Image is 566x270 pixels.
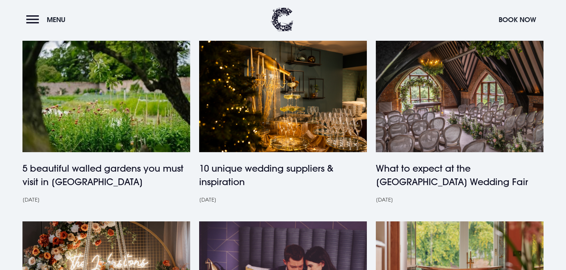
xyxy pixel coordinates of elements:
div: [DATE] [376,196,544,203]
button: Menu [26,12,69,28]
a: Wedding Suppliers Northern Ireland 10 unique wedding suppliers & inspiration [DATE] [199,41,367,203]
img: Wedding Suppliers Northern Ireland [199,41,367,152]
h4: 5 beautiful walled gardens you must visit in [GEOGRAPHIC_DATA] [22,162,190,188]
img: Clandeboye Lodge [271,7,293,32]
img: wedding fair northern ireland [376,41,544,152]
div: [DATE] [22,196,190,203]
h4: 10 unique wedding suppliers & inspiration [199,162,367,188]
span: Menu [47,15,66,24]
h4: What to expect at the [GEOGRAPHIC_DATA] Wedding Fair [376,162,544,188]
button: Book Now [495,12,540,28]
img: Gardens in Northern Ireland [22,41,190,152]
div: [DATE] [199,196,367,203]
a: Gardens in Northern Ireland 5 beautiful walled gardens you must visit in [GEOGRAPHIC_DATA] [DATE] [22,41,190,203]
a: wedding fair northern ireland What to expect at the [GEOGRAPHIC_DATA] Wedding Fair [DATE] [376,41,544,203]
